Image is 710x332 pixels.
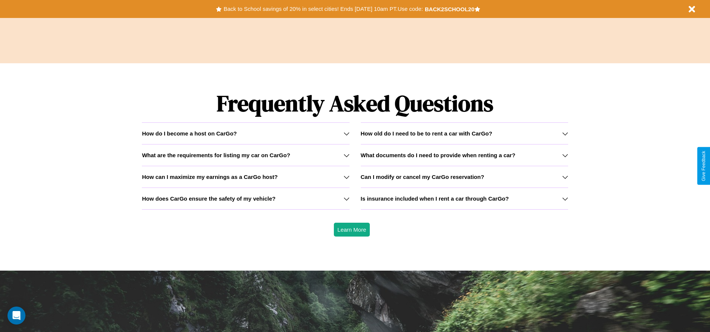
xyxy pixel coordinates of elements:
[701,151,706,181] div: Give Feedback
[222,4,424,14] button: Back to School savings of 20% in select cities! Ends [DATE] 10am PT.Use code:
[361,174,484,180] h3: Can I modify or cancel my CarGo reservation?
[142,130,237,137] h3: How do I become a host on CarGo?
[142,152,290,158] h3: What are the requirements for listing my car on CarGo?
[361,195,509,202] h3: Is insurance included when I rent a car through CarGo?
[425,6,475,12] b: BACK2SCHOOL20
[361,130,493,137] h3: How old do I need to be to rent a car with CarGo?
[334,223,370,237] button: Learn More
[142,174,278,180] h3: How can I maximize my earnings as a CarGo host?
[361,152,515,158] h3: What documents do I need to provide when renting a car?
[7,307,25,325] div: Open Intercom Messenger
[142,195,275,202] h3: How does CarGo ensure the safety of my vehicle?
[142,84,568,122] h1: Frequently Asked Questions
